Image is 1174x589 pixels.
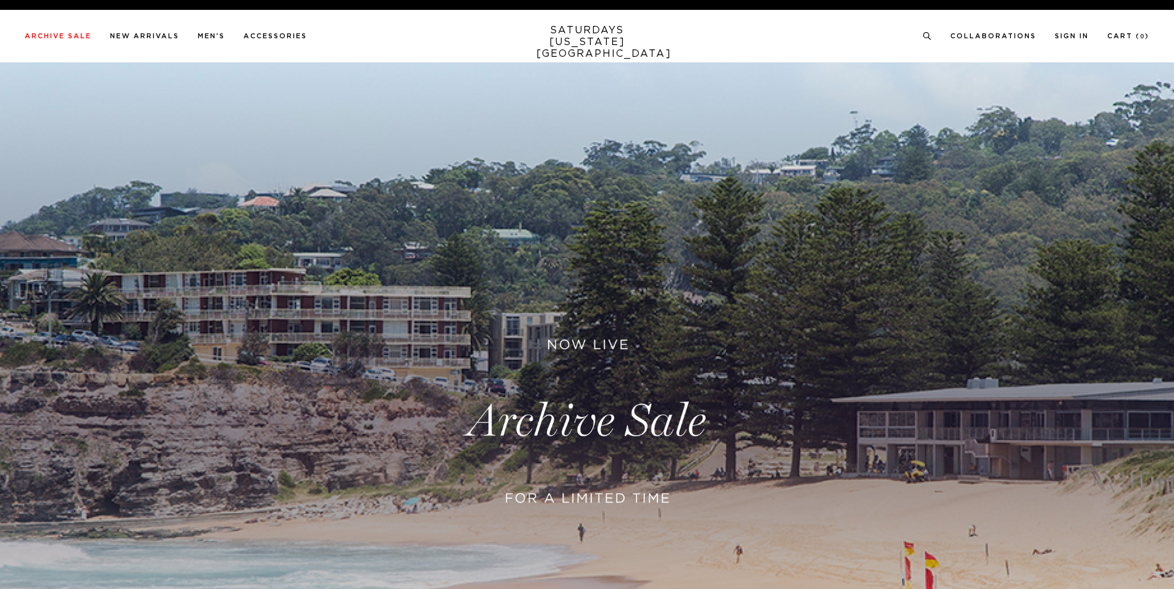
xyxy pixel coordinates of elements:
small: 0 [1140,34,1145,40]
a: Cart (0) [1107,33,1149,40]
a: Archive Sale [25,33,91,40]
a: New Arrivals [110,33,179,40]
a: Men's [198,33,225,40]
a: SATURDAYS[US_STATE][GEOGRAPHIC_DATA] [536,25,638,60]
a: Accessories [243,33,307,40]
a: Collaborations [950,33,1036,40]
a: Sign In [1055,33,1089,40]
